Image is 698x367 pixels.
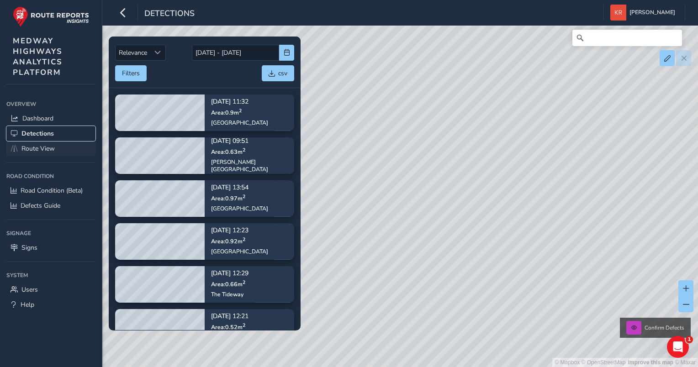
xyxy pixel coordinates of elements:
[610,5,626,21] img: diamond-layout
[6,126,95,141] a: Detections
[13,36,63,78] span: MEDWAY HIGHWAYS ANALYTICS PLATFORM
[21,300,34,309] span: Help
[243,147,245,153] sup: 2
[6,268,95,282] div: System
[243,193,245,200] sup: 2
[211,248,268,255] div: [GEOGRAPHIC_DATA]
[667,336,689,358] iframe: Intercom live chat
[211,148,245,156] span: Area: 0.63 m
[6,282,95,297] a: Users
[21,129,54,138] span: Detections
[262,65,294,81] button: csv
[6,226,95,240] div: Signage
[645,324,684,331] span: Confirm Defects
[211,109,242,116] span: Area: 0.9 m
[211,280,245,288] span: Area: 0.66 m
[211,185,268,191] p: [DATE] 13:54
[150,45,165,60] div: Sort by Date
[610,5,678,21] button: [PERSON_NAME]
[211,323,245,331] span: Area: 0.52 m
[6,141,95,156] a: Route View
[211,205,268,212] div: [GEOGRAPHIC_DATA]
[21,285,38,294] span: Users
[13,6,89,27] img: rr logo
[115,65,147,81] button: Filters
[572,30,682,46] input: Search
[211,237,245,245] span: Area: 0.92 m
[211,194,245,202] span: Area: 0.97 m
[6,240,95,255] a: Signs
[211,291,249,298] div: The Tideway
[144,8,195,21] span: Detections
[21,243,37,252] span: Signs
[211,228,268,234] p: [DATE] 12:23
[22,114,53,123] span: Dashboard
[239,107,242,114] sup: 2
[6,297,95,312] a: Help
[6,169,95,183] div: Road Condition
[211,314,249,320] p: [DATE] 12:21
[211,138,288,145] p: [DATE] 09:51
[211,158,288,173] div: [PERSON_NAME][GEOGRAPHIC_DATA]
[211,271,249,277] p: [DATE] 12:29
[211,99,268,105] p: [DATE] 11:32
[243,236,245,243] sup: 2
[6,198,95,213] a: Defects Guide
[629,5,675,21] span: [PERSON_NAME]
[243,279,245,286] sup: 2
[211,119,268,126] div: [GEOGRAPHIC_DATA]
[686,336,693,343] span: 1
[6,97,95,111] div: Overview
[6,111,95,126] a: Dashboard
[21,186,83,195] span: Road Condition (Beta)
[6,183,95,198] a: Road Condition (Beta)
[243,322,245,329] sup: 2
[278,69,287,78] span: csv
[116,45,150,60] span: Relevance
[21,201,60,210] span: Defects Guide
[21,144,55,153] span: Route View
